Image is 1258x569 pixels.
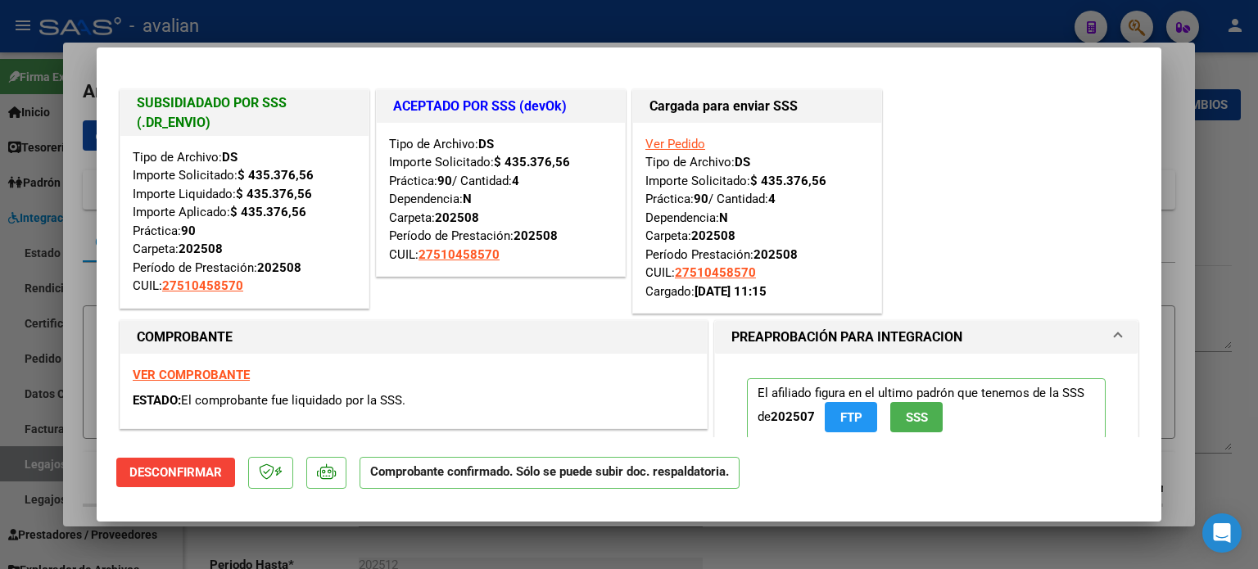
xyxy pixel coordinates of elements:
span: SSS [906,410,928,425]
button: Desconfirmar [116,458,235,487]
div: Tipo de Archivo: Importe Solicitado: Importe Liquidado: Importe Aplicado: Práctica: Carpeta: Perí... [133,148,356,296]
strong: DS [478,137,494,151]
strong: 4 [512,174,519,188]
div: Open Intercom Messenger [1202,513,1242,553]
strong: 202508 [514,228,558,243]
span: FTP [840,410,862,425]
strong: $ 435.376,56 [238,168,314,183]
h1: SUBSIDIADADO POR SSS (.DR_ENVIO) [137,93,352,133]
p: El afiliado figura en el ultimo padrón que tenemos de la SSS de [747,378,1106,440]
a: Ver Pedido [645,137,705,151]
strong: 90 [181,224,196,238]
div: Tipo de Archivo: Importe Solicitado: Práctica: / Cantidad: Dependencia: Carpeta: Período de Prest... [389,135,613,264]
strong: 202508 [435,210,479,225]
p: Comprobante confirmado. Sólo se puede subir doc. respaldatoria. [360,457,740,489]
div: Tipo de Archivo: Importe Solicitado: Práctica: / Cantidad: Dependencia: Carpeta: Período Prestaci... [645,135,869,301]
strong: 90 [694,192,708,206]
span: Desconfirmar [129,465,222,480]
button: FTP [825,402,877,432]
strong: N [463,192,472,206]
button: SSS [890,402,943,432]
h1: PREAPROBACIÓN PARA INTEGRACION [731,327,962,347]
strong: 202507 [771,409,815,424]
span: El comprobante fue liquidado por la SSS. [181,393,405,408]
strong: 202508 [691,228,735,243]
h1: Cargada para enviar SSS [649,97,865,116]
strong: 202508 [753,247,798,262]
strong: 202508 [179,242,223,256]
span: ESTADO: [133,393,181,408]
strong: DS [222,150,238,165]
strong: DS [735,155,750,169]
h1: ACEPTADO POR SSS (devOk) [393,97,609,116]
span: 27510458570 [162,278,243,293]
strong: 90 [437,174,452,188]
span: 27510458570 [419,247,500,262]
strong: 4 [768,192,776,206]
strong: COMPROBANTE [137,329,233,345]
span: 27510458570 [675,265,756,280]
strong: $ 435.376,56 [750,174,826,188]
strong: $ 435.376,56 [236,187,312,201]
strong: N [719,210,728,225]
strong: [DATE] 11:15 [695,284,767,299]
strong: $ 435.376,56 [230,205,306,219]
mat-expansion-panel-header: PREAPROBACIÓN PARA INTEGRACION [715,321,1138,354]
strong: 202508 [257,260,301,275]
strong: $ 435.376,56 [494,155,570,169]
a: VER COMPROBANTE [133,368,250,382]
